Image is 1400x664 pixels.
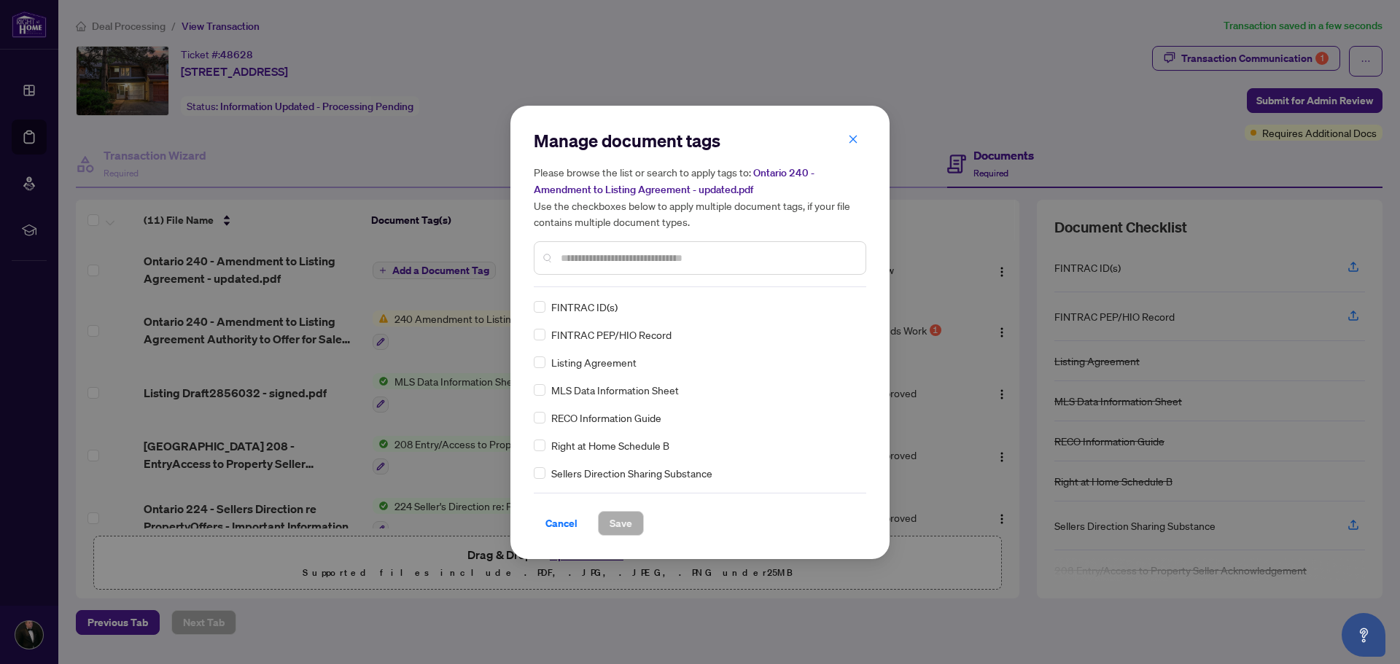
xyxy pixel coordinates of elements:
span: Cancel [545,512,577,535]
span: RECO Information Guide [551,410,661,426]
h2: Manage document tags [534,129,866,152]
button: Cancel [534,511,589,536]
span: FINTRAC PEP/HIO Record [551,327,672,343]
button: Save [598,511,644,536]
button: Open asap [1342,613,1385,657]
span: Right at Home Schedule B [551,437,669,453]
span: FINTRAC ID(s) [551,299,618,315]
span: Listing Agreement [551,354,637,370]
span: Ontario 240 - Amendment to Listing Agreement - updated.pdf [534,166,814,196]
h5: Please browse the list or search to apply tags to: Use the checkboxes below to apply multiple doc... [534,164,866,230]
span: MLS Data Information Sheet [551,382,679,398]
span: close [848,134,858,144]
span: Sellers Direction Sharing Substance [551,465,712,481]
